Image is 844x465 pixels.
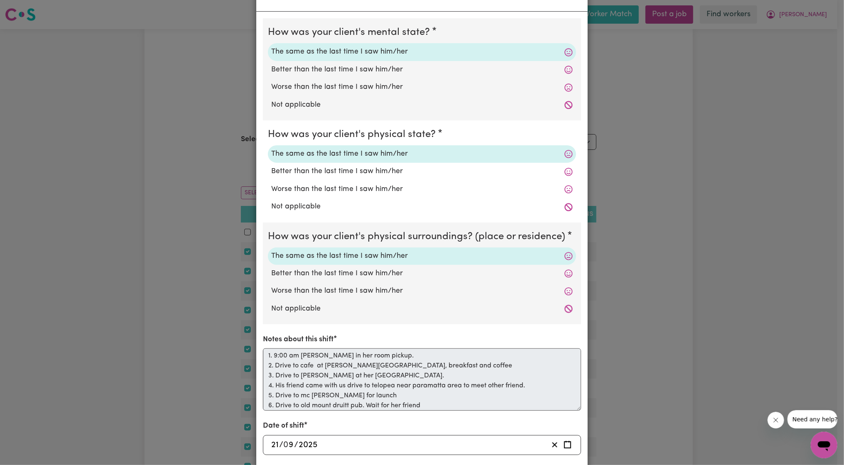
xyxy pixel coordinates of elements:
input: -- [284,439,294,451]
label: The same as the last time I saw him/her [271,46,573,57]
label: Notes about this shift [263,334,334,345]
label: Worse than the last time I saw him/her [271,82,573,93]
button: Enter the date of shift [561,439,574,451]
span: Need any help? [5,6,50,12]
label: Worse than the last time I saw him/her [271,184,573,195]
label: Better than the last time I saw him/her [271,166,573,177]
label: Date of shift [263,421,304,431]
legend: How was your client's physical surroundings? (place or residence) [268,229,569,244]
textarea: 1. 9:00 am [PERSON_NAME] in her room pickup. 2. Drive to cafe at [PERSON_NAME][GEOGRAPHIC_DATA], ... [263,348,581,411]
input: ---- [298,439,318,451]
iframe: Close message [768,412,784,428]
iframe: Button to launch messaging window [811,432,837,458]
label: Not applicable [271,201,573,212]
span: / [294,441,298,450]
span: / [279,441,283,450]
iframe: Message from company [788,410,837,428]
label: Worse than the last time I saw him/her [271,286,573,296]
label: The same as the last time I saw him/her [271,149,573,159]
button: Clear date of shift [548,439,561,451]
label: Better than the last time I saw him/her [271,268,573,279]
label: Not applicable [271,100,573,110]
legend: How was your client's physical state? [268,127,439,142]
label: The same as the last time I saw him/her [271,251,573,262]
input: -- [271,439,279,451]
legend: How was your client's mental state? [268,25,433,40]
span: 0 [283,441,288,449]
label: Not applicable [271,303,573,314]
label: Better than the last time I saw him/her [271,64,573,75]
